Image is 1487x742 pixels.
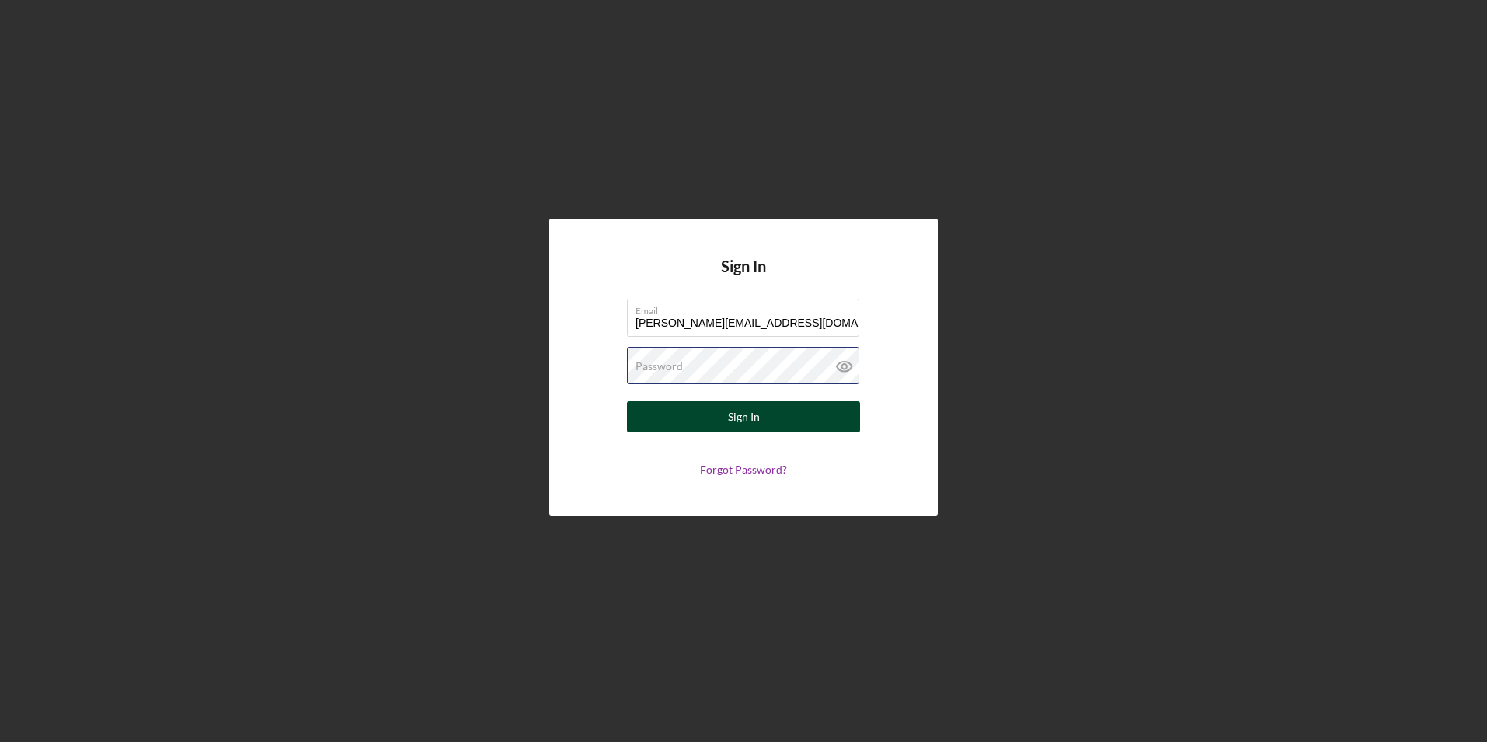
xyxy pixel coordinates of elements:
label: Email [635,299,859,317]
h4: Sign In [721,257,766,299]
button: Sign In [627,401,860,432]
a: Forgot Password? [700,463,787,476]
div: Sign In [728,401,760,432]
label: Password [635,360,683,373]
